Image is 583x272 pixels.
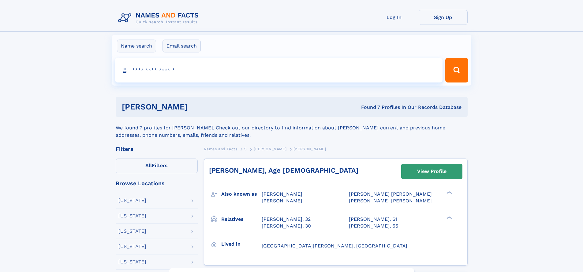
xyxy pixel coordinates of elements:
span: All [145,163,152,168]
div: We found 7 profiles for [PERSON_NAME]. Check out our directory to find information about [PERSON_... [116,117,468,139]
div: Filters [116,146,198,152]
h3: Relatives [221,214,262,224]
div: [US_STATE] [118,259,146,264]
div: [US_STATE] [118,213,146,218]
label: Filters [116,159,198,173]
span: [PERSON_NAME] [254,147,286,151]
a: [PERSON_NAME], 32 [262,216,311,223]
div: Browse Locations [116,181,198,186]
a: [PERSON_NAME], 61 [349,216,397,223]
label: Name search [117,40,156,52]
span: [PERSON_NAME] [293,147,326,151]
a: View Profile [402,164,462,179]
a: [PERSON_NAME], 65 [349,223,398,229]
span: [GEOGRAPHIC_DATA][PERSON_NAME], [GEOGRAPHIC_DATA] [262,243,407,249]
div: [US_STATE] [118,198,146,203]
div: [US_STATE] [118,229,146,234]
a: Sign Up [419,10,468,25]
a: [PERSON_NAME], Age [DEMOGRAPHIC_DATA] [209,167,358,174]
a: Names and Facts [204,145,237,153]
div: View Profile [417,164,447,178]
span: [PERSON_NAME] [PERSON_NAME] [349,191,432,197]
label: Email search [163,40,201,52]
span: [PERSON_NAME] [262,191,302,197]
span: [PERSON_NAME] [PERSON_NAME] [349,198,432,204]
a: [PERSON_NAME], 30 [262,223,311,229]
div: ❯ [445,216,452,220]
input: search input [115,58,443,82]
div: Found 7 Profiles In Our Records Database [274,104,462,111]
a: Log In [370,10,419,25]
a: S [244,145,247,153]
a: [PERSON_NAME] [254,145,286,153]
img: Logo Names and Facts [116,10,204,26]
div: ❯ [445,191,452,195]
button: Search Button [445,58,468,82]
h3: Lived in [221,239,262,249]
h1: [PERSON_NAME] [122,103,275,111]
h3: Also known as [221,189,262,199]
span: [PERSON_NAME] [262,198,302,204]
span: S [244,147,247,151]
div: [US_STATE] [118,244,146,249]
